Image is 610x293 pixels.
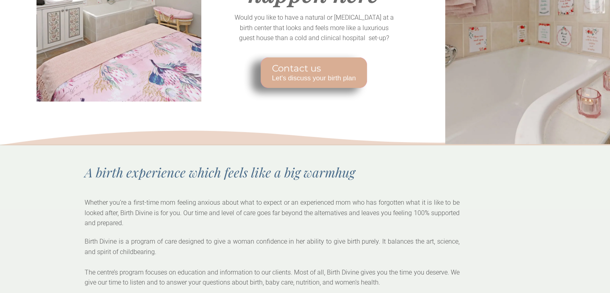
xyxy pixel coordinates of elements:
[261,57,367,88] a: Contact us Let's discuss your birth plan
[85,163,335,181] span: A birth experience which feels like a big warm
[85,197,460,228] p: Whether you’re a first-time mom feeling anxious about what to expect or an experienced mom who ha...
[85,267,460,288] p: The centre’s program focuses on education and information to our clients. Most of all, Birth Divi...
[272,63,356,74] span: Contact us
[85,236,460,257] p: Birth Divine is a program of care designed to give a woman confidence in her ability to give birt...
[272,74,356,82] span: Let's discuss your birth plan
[234,12,395,43] p: Would you like to have a natural or [MEDICAL_DATA] at a birth center that looks and feels more li...
[335,163,355,181] span: hug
